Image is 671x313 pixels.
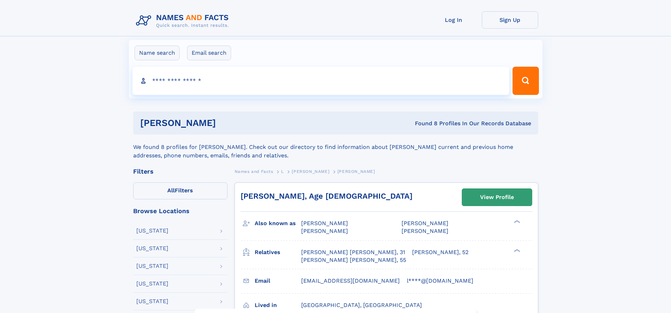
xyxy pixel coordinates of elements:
[301,302,422,308] span: [GEOGRAPHIC_DATA], [GEOGRAPHIC_DATA]
[136,228,168,234] div: [US_STATE]
[301,220,348,227] span: [PERSON_NAME]
[187,46,231,60] label: Email search
[255,217,301,229] h3: Also known as
[255,246,301,258] h3: Relatives
[315,120,531,127] div: Found 8 Profiles In Our Records Database
[462,189,532,206] a: View Profile
[135,46,180,60] label: Name search
[133,182,228,199] label: Filters
[425,11,482,29] a: Log In
[402,220,448,227] span: [PERSON_NAME]
[301,256,406,264] a: [PERSON_NAME] [PERSON_NAME], 55
[235,167,273,176] a: Names and Facts
[255,275,301,287] h3: Email
[402,228,448,234] span: [PERSON_NAME]
[301,248,405,256] a: [PERSON_NAME] [PERSON_NAME], 31
[512,67,539,95] button: Search Button
[133,134,538,160] div: We found 8 profiles for [PERSON_NAME]. Check out our directory to find information about [PERSON_...
[241,192,412,200] a: [PERSON_NAME], Age [DEMOGRAPHIC_DATA]
[337,169,375,174] span: [PERSON_NAME]
[133,168,228,175] div: Filters
[281,169,284,174] span: L
[512,219,521,224] div: ❯
[482,11,538,29] a: Sign Up
[255,299,301,311] h3: Lived in
[512,248,521,253] div: ❯
[133,208,228,214] div: Browse Locations
[136,299,168,304] div: [US_STATE]
[136,281,168,287] div: [US_STATE]
[132,67,510,95] input: search input
[133,11,235,30] img: Logo Names and Facts
[480,189,514,205] div: View Profile
[136,263,168,269] div: [US_STATE]
[292,169,329,174] span: [PERSON_NAME]
[301,228,348,234] span: [PERSON_NAME]
[140,119,316,127] h1: [PERSON_NAME]
[136,246,168,251] div: [US_STATE]
[301,277,400,284] span: [EMAIL_ADDRESS][DOMAIN_NAME]
[167,187,175,194] span: All
[412,248,468,256] a: [PERSON_NAME], 52
[292,167,329,176] a: [PERSON_NAME]
[281,167,284,176] a: L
